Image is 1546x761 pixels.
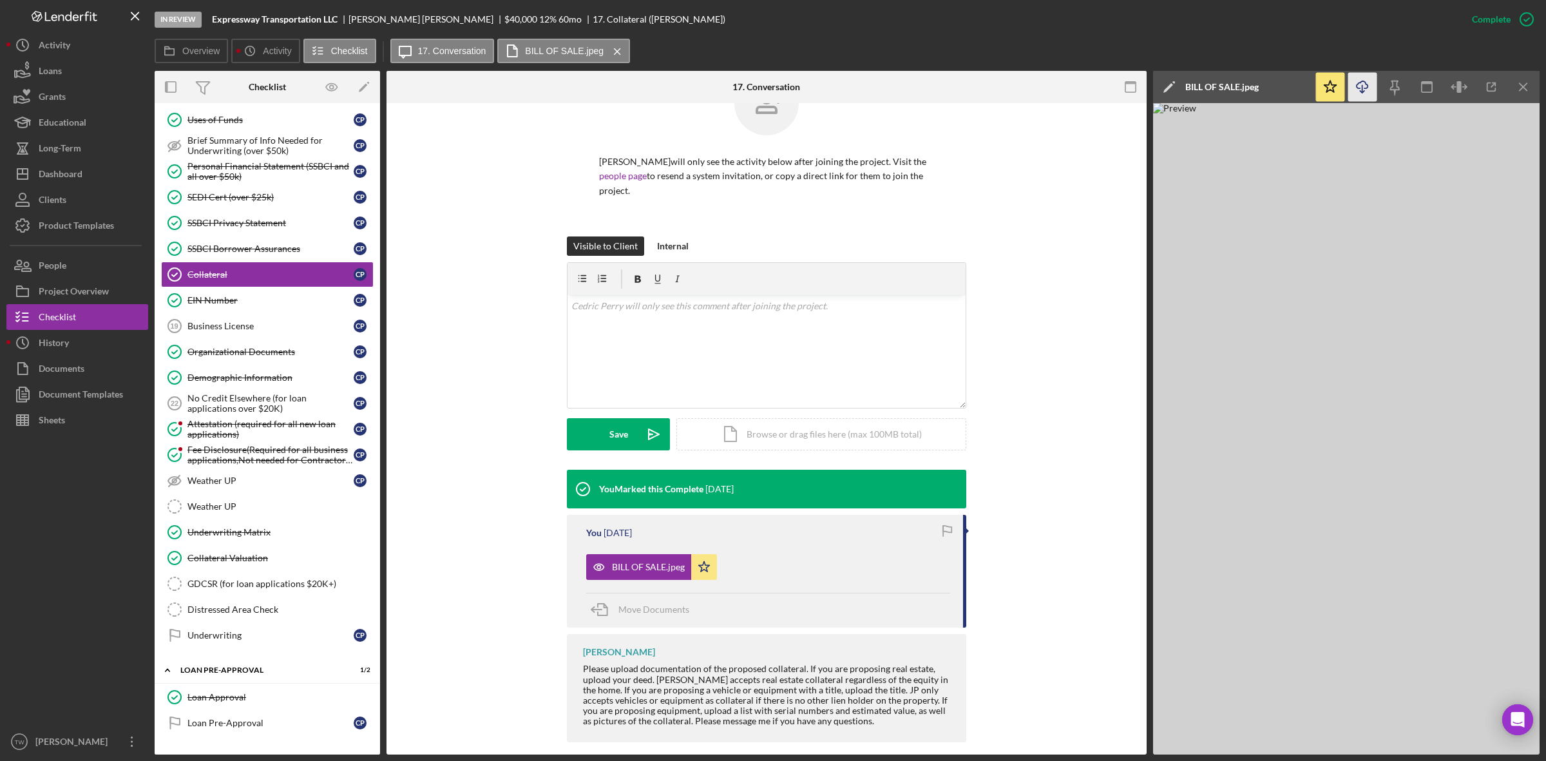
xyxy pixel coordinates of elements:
[354,320,367,332] div: C P
[39,135,81,164] div: Long-Term
[6,330,148,356] a: History
[161,236,374,262] a: SSBCI Borrower AssurancesCP
[187,115,354,125] div: Uses of Funds
[348,14,504,24] div: [PERSON_NAME] [PERSON_NAME]
[604,528,632,538] time: 2025-09-10 14:59
[573,236,638,256] div: Visible to Client
[586,528,602,538] div: You
[6,187,148,213] button: Clients
[354,474,367,487] div: C P
[418,46,486,56] label: 17. Conversation
[354,371,367,384] div: C P
[39,213,114,242] div: Product Templates
[187,692,373,702] div: Loan Approval
[6,729,148,755] button: TW[PERSON_NAME]
[161,184,374,210] a: SEDI Cert (over $25k)CP
[39,110,86,139] div: Educational
[354,345,367,358] div: C P
[187,295,354,305] div: EIN Number
[39,253,66,282] div: People
[1502,704,1533,735] div: Open Intercom Messenger
[354,217,367,229] div: C P
[567,236,644,256] button: Visible to Client
[187,192,354,202] div: SEDI Cert (over $25k)
[39,381,123,410] div: Document Templates
[1153,103,1540,755] img: Preview
[187,445,354,465] div: Fee Disclosure(Required for all business applications,Not needed for Contractor loans)
[6,84,148,110] button: Grants
[180,666,338,674] div: LOAN PRE-APPROVAL
[187,718,354,728] div: Loan Pre-Approval
[161,133,374,159] a: Brief Summary of Info Needed for Underwriting (over $50k)CP
[187,393,354,414] div: No Credit Elsewhere (for loan applications over $20K)
[39,187,66,216] div: Clients
[599,155,934,198] p: [PERSON_NAME] will only see the activity below after joining the project. Visit the to resend a s...
[331,46,368,56] label: Checklist
[249,82,286,92] div: Checklist
[6,110,148,135] button: Educational
[354,448,367,461] div: C P
[354,113,367,126] div: C P
[6,213,148,238] button: Product Templates
[187,244,354,254] div: SSBCI Borrower Assurances
[39,330,69,359] div: History
[39,58,62,87] div: Loans
[618,604,689,615] span: Move Documents
[6,278,148,304] button: Project Overview
[354,165,367,178] div: C P
[599,484,703,494] div: You Marked this Complete
[6,32,148,58] button: Activity
[6,381,148,407] button: Document Templates
[161,107,374,133] a: Uses of FundsCP
[170,322,178,330] tspan: 19
[354,242,367,255] div: C P
[161,494,374,519] a: Weather UP
[39,304,76,333] div: Checklist
[6,304,148,330] button: Checklist
[155,39,228,63] button: Overview
[504,14,537,24] span: $40,000
[187,630,354,641] div: Underwriting
[231,39,300,63] button: Activity
[39,356,84,385] div: Documents
[161,416,374,442] a: Attestation (required for all new loan applications)CP
[1459,6,1540,32] button: Complete
[354,268,367,281] div: C P
[39,161,82,190] div: Dashboard
[187,372,354,383] div: Demographic Information
[187,501,373,512] div: Weather UP
[187,527,373,537] div: Underwriting Matrix
[187,347,354,357] div: Organizational Documents
[354,139,367,152] div: C P
[586,554,717,580] button: BILL OF SALE.jpeg
[354,294,367,307] div: C P
[161,468,374,494] a: Weather UPCP
[497,39,630,63] button: BILL OF SALE.jpeg
[263,46,291,56] label: Activity
[6,356,148,381] button: Documents
[187,579,373,589] div: GDCSR (for loan applications $20K+)
[6,253,148,278] a: People
[525,46,604,56] label: BILL OF SALE.jpeg
[161,519,374,545] a: Underwriting Matrix
[32,729,116,758] div: [PERSON_NAME]
[6,407,148,433] button: Sheets
[187,218,354,228] div: SSBCI Privacy Statement
[161,545,374,571] a: Collateral Valuation
[6,161,148,187] a: Dashboard
[39,32,70,61] div: Activity
[347,666,370,674] div: 1 / 2
[161,210,374,236] a: SSBCI Privacy StatementCP
[6,135,148,161] a: Long-Term
[161,159,374,184] a: Personal Financial Statement (SSBCI and all over $50k)CP
[161,262,374,287] a: CollateralCP
[39,84,66,113] div: Grants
